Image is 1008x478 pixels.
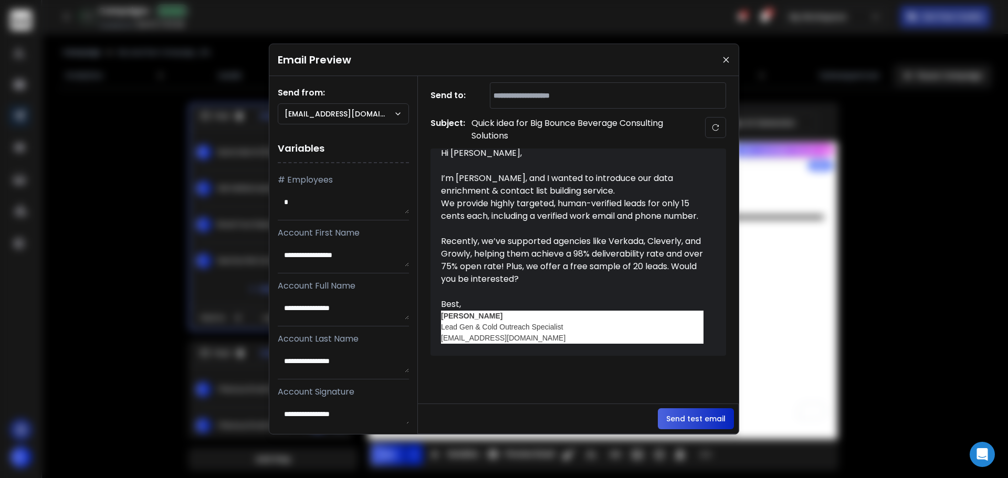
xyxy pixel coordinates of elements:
p: Quick idea for Big Bounce Beverage Consulting Solutions [471,117,681,142]
div: Hi [PERSON_NAME], [441,147,703,160]
p: Account Last Name [278,333,409,345]
h1: Send from: [278,87,409,99]
div: Open Intercom Messenger [970,442,995,467]
div: I’m [PERSON_NAME], and I wanted to introduce our data enrichment & contact list building service. [441,172,703,197]
div: We provide highly targeted, human-verified leads for only 15 cents each, including a verified wor... [441,197,703,222]
div: Recently, we’ve supported agencies like Verkada, Cleverly, and Growly, helping them achieve a 98%... [441,235,703,285]
h1: Subject: [430,117,465,142]
div: Lead Gen & Cold Outreach Specialist [441,322,703,333]
p: # Employees [278,174,409,186]
p: [EMAIL_ADDRESS][DOMAIN_NAME] [285,109,394,119]
p: Account Signature [278,386,409,398]
p: Account First Name [278,227,409,239]
strong: [PERSON_NAME] [441,312,502,320]
h1: Variables [278,135,409,163]
p: Account Full Name [278,280,409,292]
div: [EMAIL_ADDRESS][DOMAIN_NAME] [441,333,703,344]
h1: Email Preview [278,52,351,67]
div: Best, [441,298,703,311]
h1: Send to: [430,89,472,102]
button: Send test email [658,408,734,429]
